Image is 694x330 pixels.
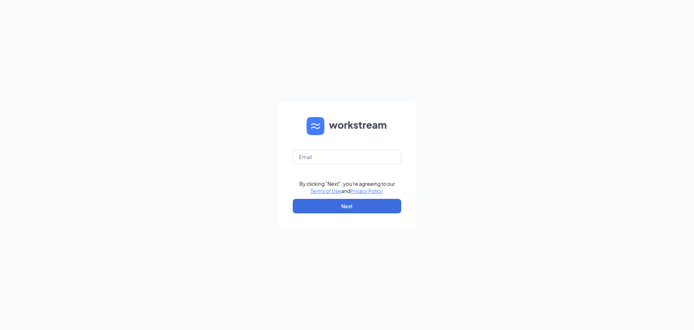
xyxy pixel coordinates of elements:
input: Email [293,150,401,164]
div: By clicking "Next", you're agreeing to our and . [299,180,395,195]
button: Next [293,199,401,213]
img: WS logo and Workstream text [307,117,387,135]
a: Privacy Policy [350,188,382,194]
a: Terms of Use [310,188,341,194]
